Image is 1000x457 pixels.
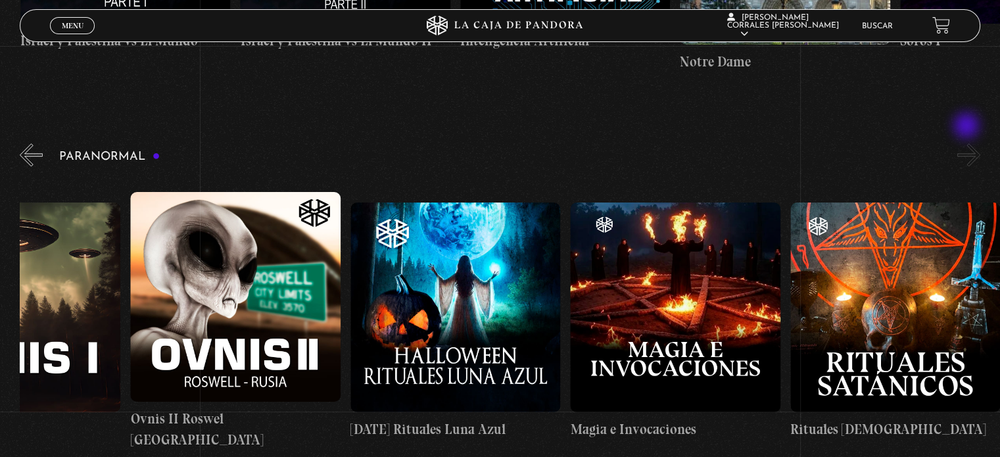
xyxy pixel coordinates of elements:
[57,33,88,42] span: Cerrar
[680,51,890,72] h4: Notre Dame
[727,14,839,38] span: [PERSON_NAME] Corrales [PERSON_NAME]
[20,30,230,51] h4: Israel y Palestina vs El Mundo
[862,22,893,30] a: Buscar
[20,143,43,166] button: Previous
[570,419,780,440] h4: Magia e Invocaciones
[130,408,340,450] h4: Ovnis II Roswel [GEOGRAPHIC_DATA]
[59,151,160,163] h3: Paranormal
[957,143,980,166] button: Next
[62,22,83,30] span: Menu
[350,419,560,440] h4: [DATE] Rituales Luna Azul
[790,419,1000,440] h4: Rituales [DEMOGRAPHIC_DATA]
[932,16,950,34] a: View your shopping cart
